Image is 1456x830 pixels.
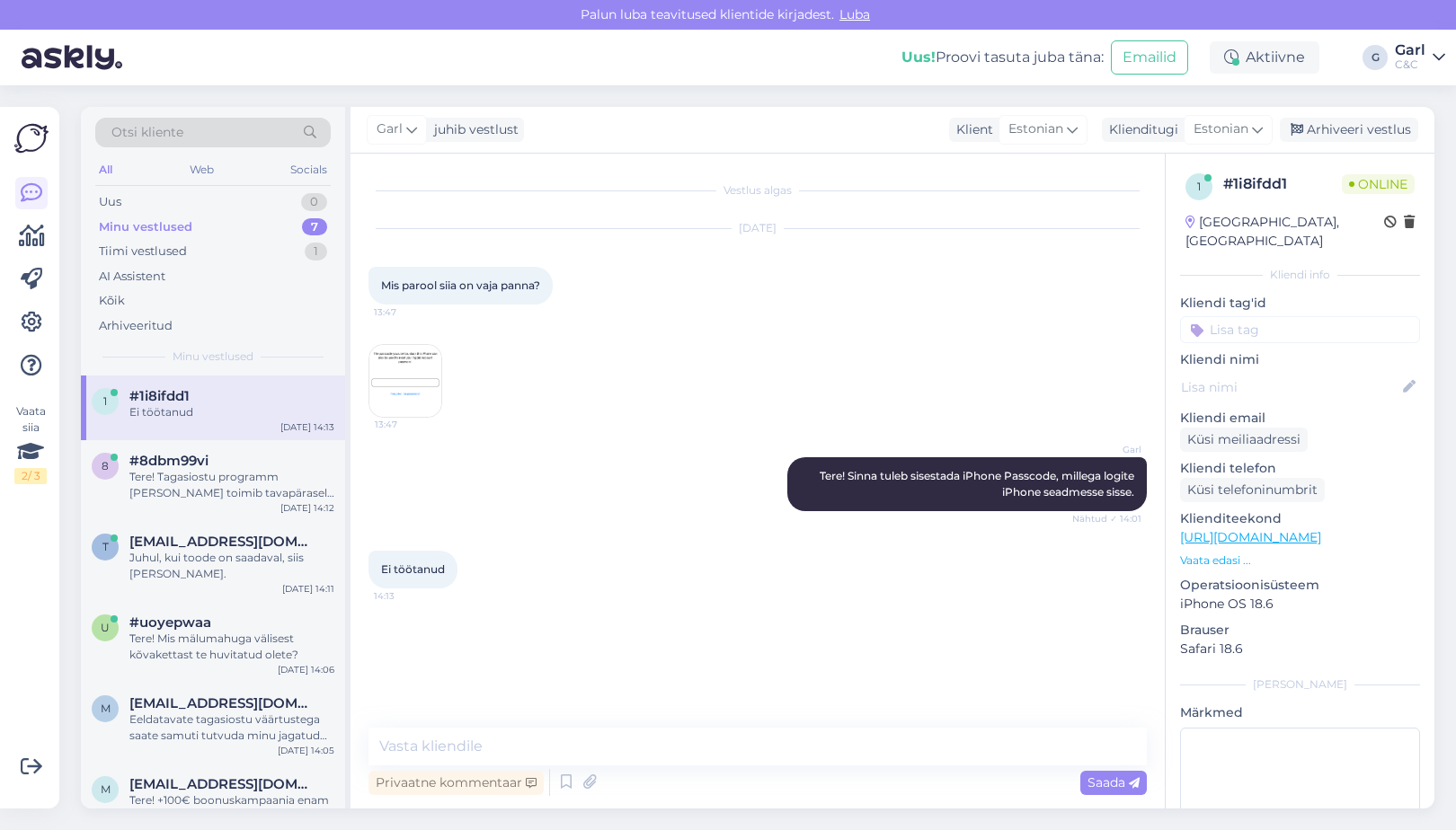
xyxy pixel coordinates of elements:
p: Kliendi telefon [1180,459,1420,478]
div: 7 [302,218,327,236]
p: Operatsioonisüsteem [1180,576,1420,595]
div: Web [186,158,218,181]
div: Kõik [99,292,125,310]
div: 1 [305,243,327,260]
div: Proovi tasuta juba täna: [901,47,1104,68]
span: Ei töötanud [381,562,445,576]
span: t [102,540,109,553]
span: Estonian [1008,119,1063,139]
div: Ei töötanud [129,404,334,420]
p: Klienditeekond [1180,509,1420,528]
span: Tere! Sinna tuleb sisestada iPhone Passcode, millega logite iPhone seadmesse sisse. [820,469,1137,499]
div: [DATE] 14:05 [278,744,334,757]
span: Garl [377,119,403,139]
span: 14:13 [374,589,441,603]
div: Juhul, kui toode on saadaval, siis [PERSON_NAME]. [129,550,334,582]
img: Askly Logo [14,121,49,155]
span: #1i8ifdd1 [129,388,190,404]
div: Socials [287,158,331,181]
span: m [101,782,111,796]
div: Klienditugi [1102,120,1178,139]
span: 13:47 [375,418,442,431]
input: Lisa nimi [1181,377,1399,397]
span: #8dbm99vi [129,453,209,469]
span: Otsi kliente [111,123,183,142]
div: 0 [301,193,327,211]
div: Küsi meiliaadressi [1180,428,1308,452]
div: Uus [99,193,121,211]
div: 2 / 3 [14,468,47,484]
p: Brauser [1180,621,1420,640]
p: Safari 18.6 [1180,640,1420,658]
span: Estonian [1194,119,1248,139]
div: AI Assistent [99,268,165,286]
span: Mis parool siia on vaja panna? [381,278,540,292]
div: # 1i8ifdd1 [1223,173,1342,195]
span: Saada [1088,774,1140,790]
p: Märkmed [1180,703,1420,722]
div: Arhiveeri vestlus [1280,118,1418,142]
span: murkelisabeth86@gmail.com [129,776,316,792]
div: [GEOGRAPHIC_DATA], [GEOGRAPHIC_DATA] [1185,213,1384,251]
span: Online [1342,174,1415,194]
span: u [101,621,110,634]
div: Privaatne kommentaar [368,771,544,795]
div: [DATE] 14:11 [282,582,334,596]
div: Minu vestlused [99,218,192,236]
button: Emailid [1111,40,1188,75]
div: Tere! Tagasiostu programm [PERSON_NAME] toimib tavapäraselt, ehk sellele lõpukuupäeva ei ole määr... [129,469,334,501]
div: Arhiveeritud [99,317,173,335]
div: Vaata siia [14,403,47,484]
div: Tere! +100€ boonuskampaania enam kehtiv ei ole, kuid tagasiostu programm on täitsa olemas. [URL][... [129,792,334,825]
div: Eeldatavate tagasiostu väärtustega saate samuti tutvuda minu jagatud lingil, kus on kalkulaator o... [129,711,334,744]
p: Vaata edasi ... [1180,552,1420,569]
span: Garl [1074,443,1141,456]
img: Attachment [369,345,441,417]
span: 8 [102,459,109,472]
div: G [1363,45,1388,70]
div: Kliendi info [1180,267,1420,283]
div: [DATE] 14:12 [280,501,334,515]
span: 13:47 [374,305,441,319]
div: [DATE] [368,220,1147,236]
div: Garl [1395,43,1425,57]
p: iPhone OS 18.6 [1180,595,1420,614]
div: [PERSON_NAME] [1180,676,1420,693]
p: Kliendi nimi [1180,350,1420,369]
p: Kliendi tag'id [1180,294,1420,313]
div: juhib vestlust [427,120,519,139]
div: Aktiivne [1210,41,1319,74]
span: tonu@kopupm.ee [129,534,316,550]
span: #uoyepwaa [129,614,211,631]
div: Tiimi vestlused [99,243,187,260]
div: Vestlus algas [368,182,1147,199]
a: GarlC&C [1395,43,1445,72]
div: [DATE] 14:06 [278,663,334,676]
span: 1 [103,394,107,408]
div: C&C [1395,57,1425,72]
span: 1 [1197,180,1201,193]
input: Lisa tag [1180,316,1420,343]
b: Uus! [901,49,936,66]
span: Nähtud ✓ 14:01 [1072,512,1141,525]
a: [URL][DOMAIN_NAME] [1180,529,1321,545]
div: Tere! Mis mälumahuga välisest kõvakettast te huvitatud olete? [129,631,334,663]
div: [DATE] 14:13 [280,420,334,434]
span: Minu vestlused [173,349,253,365]
p: Kliendi email [1180,409,1420,428]
span: m [101,702,111,715]
span: miajurimae@gmail.com [129,695,316,711]
span: Luba [834,6,875,22]
div: Klient [949,120,993,139]
div: Küsi telefoninumbrit [1180,478,1325,502]
div: All [95,158,116,181]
